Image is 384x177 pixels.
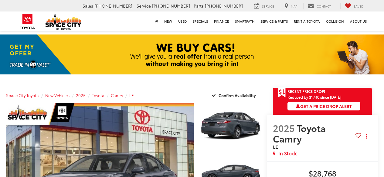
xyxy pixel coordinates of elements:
[200,102,261,149] img: 2025 Toyota Camry LE
[232,11,257,31] a: SmartPath
[323,11,347,31] a: Collision
[347,11,370,31] a: About Us
[175,11,190,31] a: Used
[211,11,232,31] a: Finance
[200,103,261,148] a: Expand Photo 1
[273,143,278,150] span: LE
[209,90,261,100] button: Confirm Availability
[76,93,86,98] a: 2025
[137,3,151,9] span: Service
[45,13,82,30] img: Space City Toyota
[92,93,104,98] a: Toyota
[257,11,291,31] a: Service & Parts
[111,93,123,98] a: Camry
[152,3,190,9] span: [PHONE_NUMBER]
[250,3,279,9] a: Service
[94,3,132,9] span: [PHONE_NUMBER]
[129,93,134,98] a: LE
[287,89,325,94] span: Recent Price Drop!
[273,121,295,134] span: 2025
[361,131,372,142] button: Actions
[6,93,39,98] a: Space City Toyota
[340,3,368,9] a: My Saved Vehicles
[194,3,204,9] span: Parts
[287,95,360,99] span: Reduced by $1,410 since [DATE]
[278,88,286,98] span: Get Price Drop Alert
[262,4,274,8] span: Service
[190,11,211,31] a: Specials
[291,4,297,8] span: Map
[317,4,331,8] span: Contact
[161,11,175,31] a: New
[291,11,323,31] a: Rent a Toyota
[278,150,297,157] span: In Stock
[273,121,326,145] span: Toyota Camry
[273,88,372,95] a: Get Price Drop Alert Recent Price Drop!
[16,12,39,31] img: Toyota
[219,93,256,98] span: Confirm Availability
[366,134,367,139] span: dropdown dots
[303,3,335,9] a: Contact
[354,4,364,8] span: Saved
[205,3,243,9] span: [PHONE_NUMBER]
[45,93,70,98] a: New Vehicles
[296,103,352,109] span: Get a Price Drop Alert
[280,3,302,9] a: Map
[152,11,161,31] a: Home
[83,3,93,9] span: Sales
